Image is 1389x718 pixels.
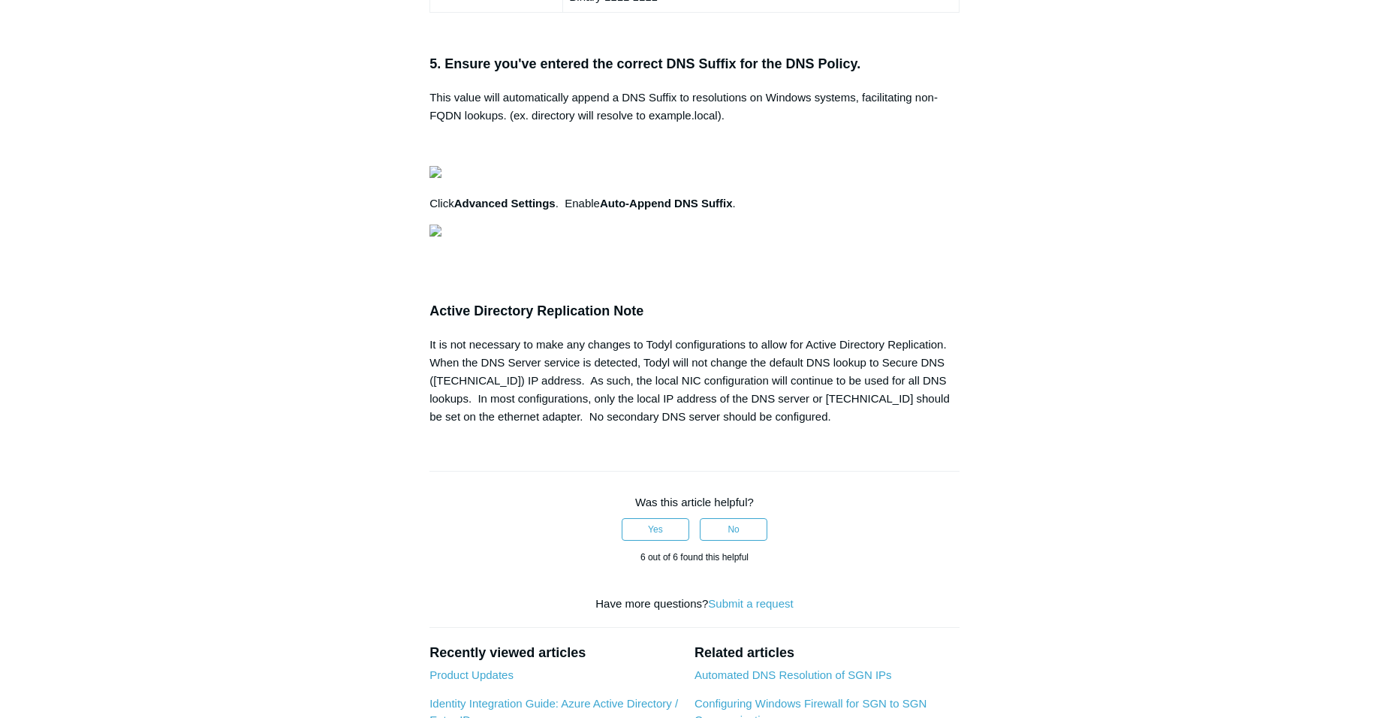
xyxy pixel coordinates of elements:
div: Have more questions? [429,596,960,613]
p: This value will automatically append a DNS Suffix to resolutions on Windows systems, facilitating... [429,89,960,125]
strong: Auto-Append DNS Suffix [600,197,733,210]
span: Was this article helpful? [635,496,754,508]
a: Submit a request [708,597,793,610]
h2: Related articles [694,643,960,663]
span: 6 out of 6 found this helpful [640,552,749,563]
h2: Recently viewed articles [429,643,679,663]
a: Automated DNS Resolution of SGN IPs [694,668,892,681]
a: Product Updates [429,668,514,681]
div: It is not necessary to make any changes to Todyl configurations to allow for Active Directory Rep... [429,336,960,426]
strong: Advanced Settings [454,197,556,210]
button: This article was helpful [622,518,689,541]
img: 27414207119379 [429,166,441,178]
img: 27414169404179 [429,225,441,237]
h3: 5. Ensure you've entered the correct DNS Suffix for the DNS Policy. [429,53,960,75]
button: This article was not helpful [700,518,767,541]
h3: Active Directory Replication Note [429,300,960,322]
p: Click . Enable . [429,195,960,213]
